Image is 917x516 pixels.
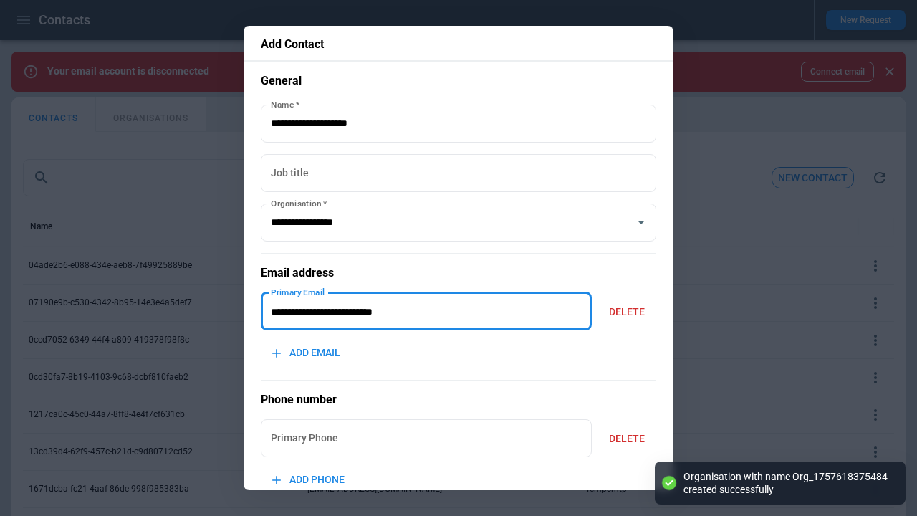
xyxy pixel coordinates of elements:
h5: General [261,73,656,89]
div: Organisation with name Org_1757618375484 created successfully [683,470,891,496]
label: Primary Email [271,286,325,298]
button: Open [631,212,651,232]
p: Add Contact [261,37,656,52]
label: Organisation [271,197,327,209]
button: DELETE [597,424,656,454]
h5: Phone number [261,392,656,408]
label: Name [271,98,299,110]
button: ADD EMAIL [261,338,352,368]
h5: Email address [261,265,656,281]
button: ADD PHONE [261,464,356,495]
button: DELETE [597,297,656,328]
